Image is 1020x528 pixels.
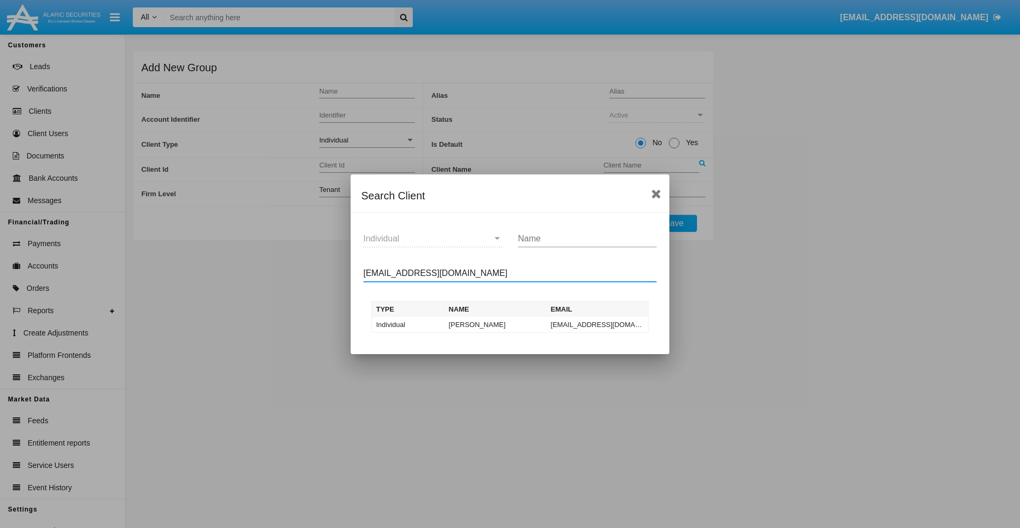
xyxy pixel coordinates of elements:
td: [EMAIL_ADDRESS][DOMAIN_NAME] [547,317,649,333]
th: Type [372,301,445,317]
td: [PERSON_NAME] [445,317,547,333]
span: Individual [363,234,399,243]
th: Name [445,301,547,317]
div: Search Client [361,187,659,204]
td: Individual [372,317,445,333]
th: Email [547,301,649,317]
